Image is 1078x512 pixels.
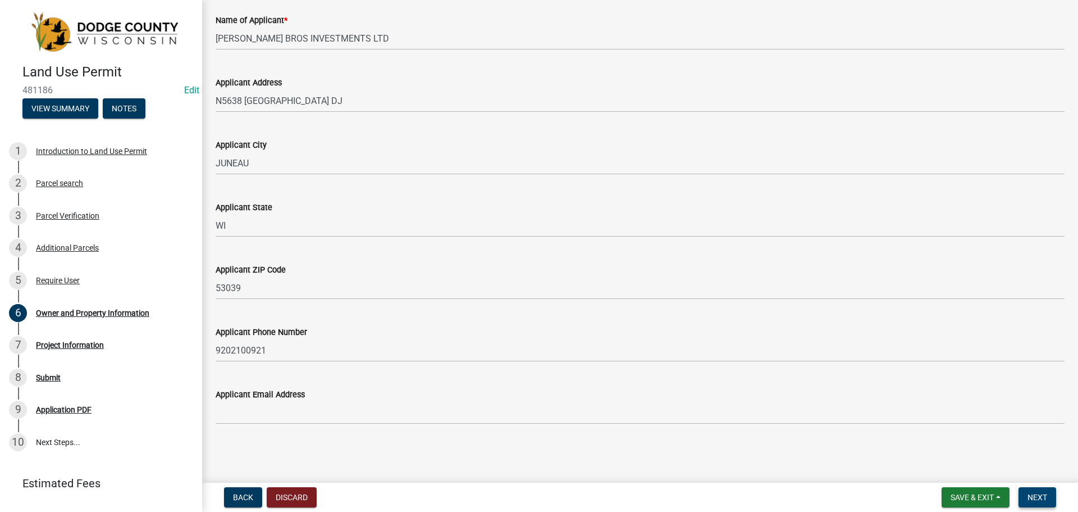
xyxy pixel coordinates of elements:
[184,85,199,96] wm-modal-confirm: Edit Application Number
[36,244,99,252] div: Additional Parcels
[36,406,92,414] div: Application PDF
[9,401,27,419] div: 9
[9,174,27,192] div: 2
[9,369,27,387] div: 8
[267,487,317,508] button: Discard
[9,336,27,354] div: 7
[184,85,199,96] a: Edit
[22,64,193,80] h4: Land Use Permit
[9,239,27,257] div: 4
[216,329,307,337] label: Applicant Phone Number
[22,105,98,114] wm-modal-confirm: Summary
[9,472,184,495] a: Estimated Fees
[224,487,262,508] button: Back
[942,487,1010,508] button: Save & Exit
[233,493,253,502] span: Back
[216,266,286,274] label: Applicant ZIP Code
[1018,487,1056,508] button: Next
[1027,493,1047,502] span: Next
[951,493,994,502] span: Save & Exit
[103,105,145,114] wm-modal-confirm: Notes
[9,433,27,451] div: 10
[216,204,272,212] label: Applicant State
[36,147,147,155] div: Introduction to Land Use Permit
[103,98,145,119] button: Notes
[216,17,287,25] label: Name of Applicant
[9,304,27,322] div: 6
[9,271,27,289] div: 5
[216,142,267,149] label: Applicant City
[36,341,104,349] div: Project Information
[216,391,305,399] label: Applicant Email Address
[9,207,27,225] div: 3
[216,79,282,87] label: Applicant Address
[22,12,184,52] img: Dodge County, Wisconsin
[22,98,98,119] button: View Summary
[36,212,99,220] div: Parcel Verification
[36,277,80,284] div: Require User
[9,142,27,160] div: 1
[22,85,180,96] span: 481186
[36,179,83,187] div: Parcel search
[36,374,61,382] div: Submit
[36,309,149,317] div: Owner and Property Information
